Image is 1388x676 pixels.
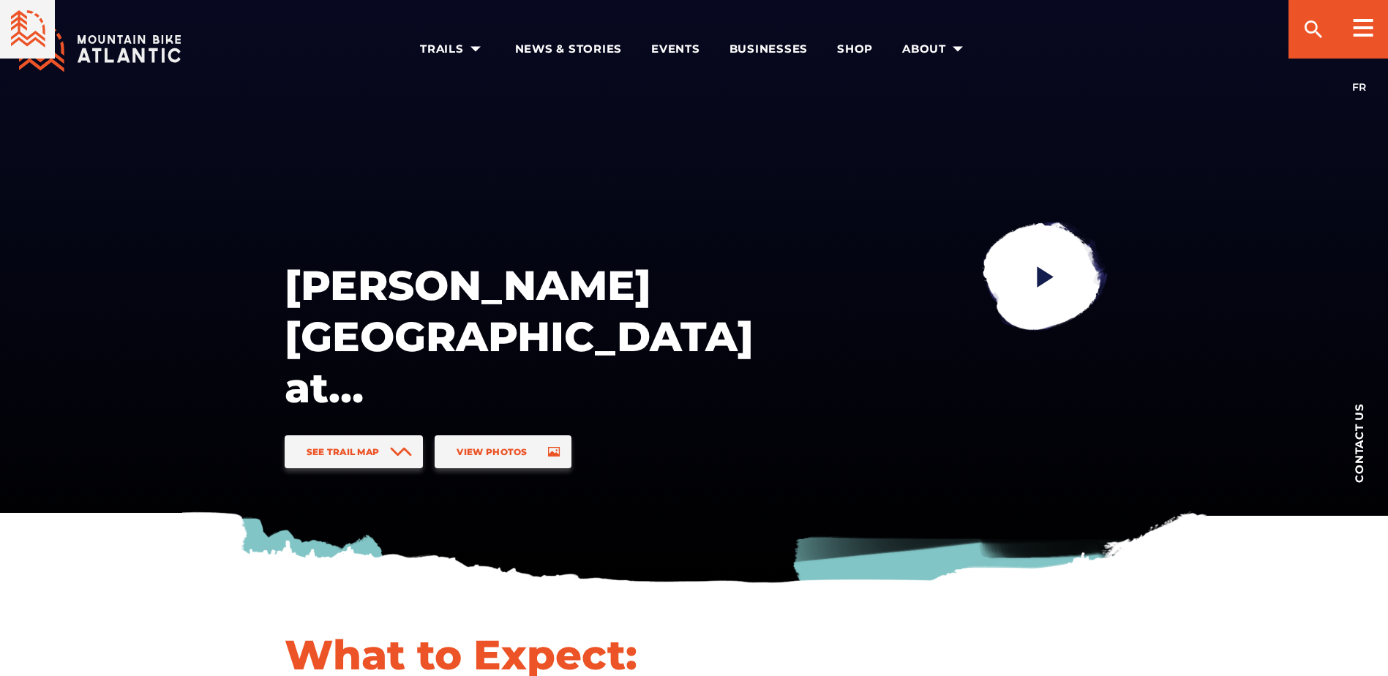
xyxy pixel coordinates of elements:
[1302,18,1325,41] ion-icon: search
[285,260,753,413] h1: [PERSON_NAME][GEOGRAPHIC_DATA] at [GEOGRAPHIC_DATA]
[837,42,873,56] span: Shop
[465,39,486,59] ion-icon: arrow dropdown
[1352,80,1366,94] a: FR
[651,42,700,56] span: Events
[1354,403,1365,483] span: Contact us
[1032,263,1058,290] ion-icon: play
[307,446,380,457] span: See Trail Map
[948,39,968,59] ion-icon: arrow dropdown
[285,435,424,468] a: See Trail Map
[1329,380,1388,505] a: Contact us
[457,446,527,457] span: View Photos
[435,435,571,468] a: View Photos
[729,42,809,56] span: Businesses
[420,42,486,56] span: Trails
[902,42,968,56] span: About
[515,42,623,56] span: News & Stories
